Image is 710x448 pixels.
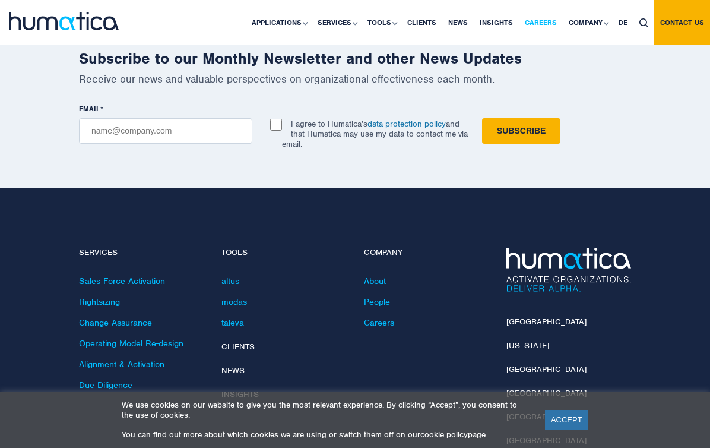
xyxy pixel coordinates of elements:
[122,400,530,420] p: We use cookies on our website to give you the most relevant experience. By clicking “Accept”, you...
[9,12,119,30] img: logo
[506,248,631,292] img: Humatica
[364,296,390,307] a: People
[482,118,560,144] input: Subscribe
[79,276,165,286] a: Sales Force Activation
[221,296,247,307] a: modas
[506,388,587,398] a: [GEOGRAPHIC_DATA]
[506,317,587,327] a: [GEOGRAPHIC_DATA]
[79,338,183,349] a: Operating Model Re-design
[270,119,282,131] input: I agree to Humatica’sdata protection policyand that Humatica may use my data to contact me via em...
[545,410,588,430] a: ACCEPT
[221,342,255,352] a: Clients
[221,365,245,376] a: News
[79,296,120,307] a: Rightsizing
[364,248,489,258] h4: Company
[420,430,468,440] a: cookie policy
[79,317,152,328] a: Change Assurance
[619,18,627,27] span: DE
[364,317,394,328] a: Careers
[282,119,468,149] p: I agree to Humatica’s and that Humatica may use my data to contact me via email.
[221,317,244,328] a: taleva
[79,49,631,68] h2: Subscribe to our Monthly Newsletter and other News Updates
[122,430,530,440] p: You can find out more about which cookies we are using or switch them off on our page.
[79,118,252,144] input: name@company.com
[221,389,259,399] a: Insights
[506,364,587,374] a: [GEOGRAPHIC_DATA]
[221,276,239,286] a: altus
[364,276,386,286] a: About
[367,119,446,129] a: data protection policy
[79,380,132,390] a: Due Diligence
[79,248,204,258] h4: Services
[506,340,549,351] a: [US_STATE]
[221,248,346,258] h4: Tools
[79,104,100,113] span: EMAIL
[639,18,648,27] img: search_icon
[79,359,164,370] a: Alignment & Activation
[79,72,631,86] p: Receive our news and valuable perspectives on organizational effectiveness each month.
